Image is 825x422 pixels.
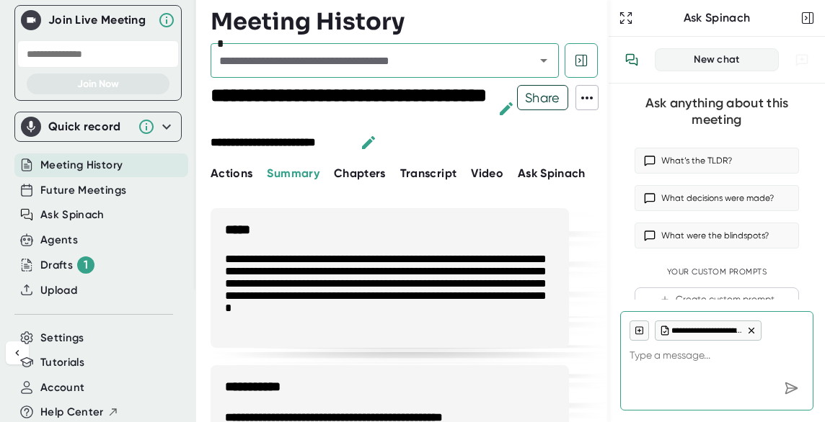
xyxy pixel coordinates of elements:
span: Video [471,166,503,180]
span: Transcript [400,166,457,180]
button: Account [40,380,84,396]
button: What decisions were made? [635,185,799,211]
div: Quick record [21,112,175,141]
div: Quick record [48,120,131,134]
button: Expand to Ask Spinach page [616,8,636,28]
span: Summary [267,166,319,180]
button: Meeting History [40,157,123,174]
div: Send message [778,375,804,401]
button: Share [517,85,568,110]
button: Tutorials [40,354,84,371]
h3: Meeting History [211,8,405,35]
span: Help Center [40,404,104,421]
button: Drafts 1 [40,256,94,274]
button: Create custom prompt [635,287,799,313]
button: Transcript [400,165,457,182]
div: Join Live Meeting [48,13,151,27]
button: Open [534,50,554,71]
button: Ask Spinach [40,207,105,223]
button: Summary [267,165,319,182]
button: What’s the TLDR? [635,148,799,174]
button: Hide meeting chat [565,43,598,78]
button: Actions [211,165,252,182]
span: Chapters [334,166,386,180]
button: Video [471,165,503,182]
div: Ask anything about this meeting [635,95,799,127]
button: Ask Spinach [518,165,586,182]
button: Future Meetings [40,182,126,199]
div: 1 [77,256,94,274]
div: Your Custom Prompts [635,267,799,277]
button: Collapse sidebar [6,341,29,364]
button: Help Center [40,404,119,421]
span: Ask Spinach [518,166,586,180]
button: Upload [40,282,77,299]
button: Settings [40,330,84,346]
span: Actions [211,166,252,180]
span: Share [518,85,568,110]
button: Close conversation sidebar [798,8,818,28]
div: New chat [664,53,769,66]
button: What were the blindspots? [635,223,799,248]
div: Ask Spinach [636,11,798,25]
img: Join Live Meeting [24,13,38,27]
span: Join Now [77,78,119,90]
div: Drafts [40,256,94,274]
button: Join Now [27,73,169,94]
button: Agents [40,232,78,248]
button: View conversation history [617,45,646,74]
div: Join Live MeetingJoin Live Meeting [21,6,175,35]
button: Chapters [334,165,386,182]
